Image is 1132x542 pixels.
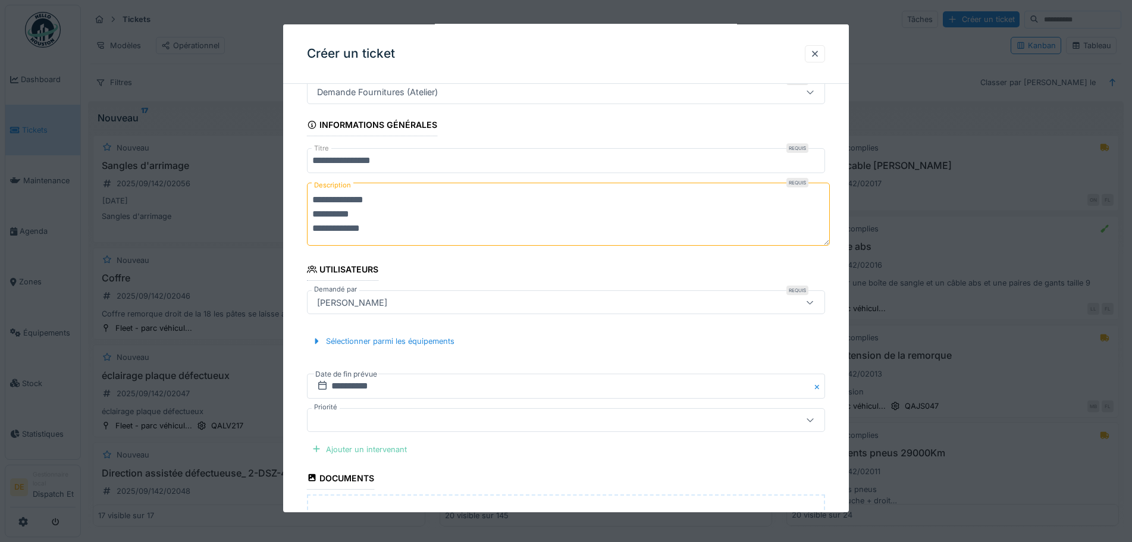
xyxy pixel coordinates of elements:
[812,374,825,399] button: Close
[312,86,443,99] div: Demande Fournitures (Atelier)
[312,143,331,153] label: Titre
[307,333,459,349] div: Sélectionner parmi les équipements
[307,441,412,458] div: Ajouter un intervenant
[312,178,353,193] label: Description
[307,261,379,281] div: Utilisateurs
[312,74,362,84] label: Type de ticket
[786,143,808,153] div: Requis
[307,116,438,136] div: Informations générales
[786,178,808,187] div: Requis
[786,286,808,295] div: Requis
[307,46,395,61] h3: Créer un ticket
[312,296,392,309] div: [PERSON_NAME]
[314,368,378,381] label: Date de fin prévue
[307,469,375,490] div: Documents
[312,284,359,295] label: Demandé par
[312,402,340,412] label: Priorité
